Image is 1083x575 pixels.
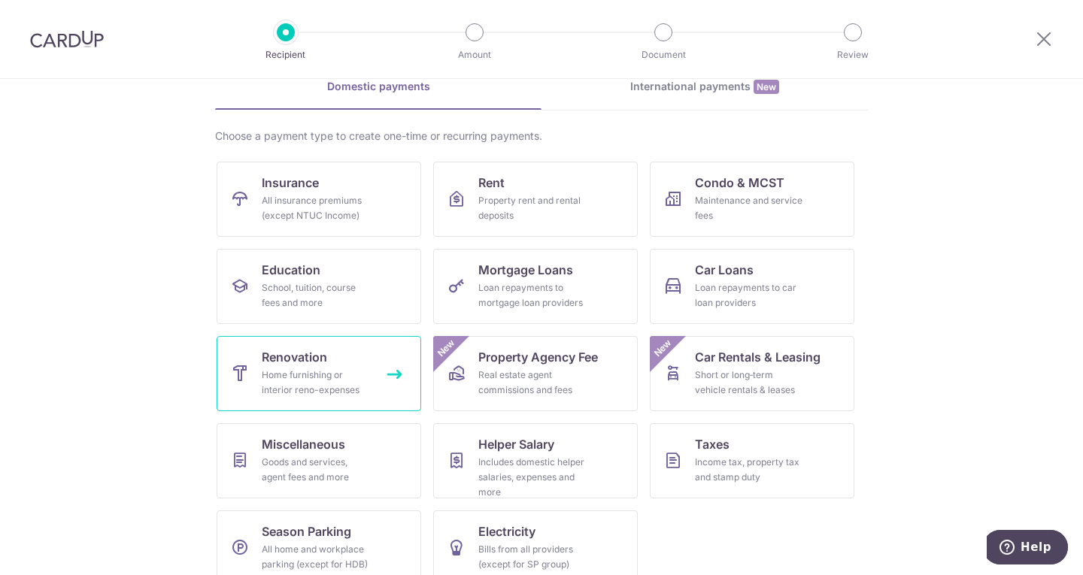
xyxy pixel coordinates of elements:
div: Choose a payment type to create one-time or recurring payments. [215,129,868,144]
span: Taxes [695,435,730,453]
a: Condo & MCSTMaintenance and service fees [650,162,854,237]
a: InsuranceAll insurance premiums (except NTUC Income) [217,162,421,237]
a: Mortgage LoansLoan repayments to mortgage loan providers [433,249,638,324]
div: Domestic payments [215,79,541,94]
p: Document [608,47,719,62]
span: Rent [478,174,505,192]
div: All home and workplace parking (except for HDB) [262,542,370,572]
span: Condo & MCST [695,174,784,192]
img: CardUp [30,30,104,48]
a: MiscellaneousGoods and services, agent fees and more [217,423,421,498]
p: Amount [419,47,530,62]
a: Helper SalaryIncludes domestic helper salaries, expenses and more [433,423,638,498]
span: Renovation [262,348,327,366]
span: Education [262,261,320,279]
a: Property Agency FeeReal estate agent commissions and feesNew [433,336,638,411]
div: Bills from all providers (except for SP group) [478,542,587,572]
span: Help [34,11,65,24]
span: Electricity [478,522,535,540]
a: TaxesIncome tax, property tax and stamp duty [650,423,854,498]
span: Car Rentals & Leasing [695,348,821,366]
a: EducationSchool, tuition, course fees and more [217,249,421,324]
div: All insurance premiums (except NTUC Income) [262,193,370,223]
span: Mortgage Loans [478,261,573,279]
span: Property Agency Fee [478,348,598,366]
a: RentProperty rent and rental deposits [433,162,638,237]
div: School, tuition, course fees and more [262,280,370,310]
a: Car Rentals & LeasingShort or long‑term vehicle rentals & leasesNew [650,336,854,411]
div: Property rent and rental deposits [478,193,587,223]
p: Recipient [230,47,341,62]
span: Helper Salary [478,435,554,453]
span: New [434,336,459,361]
span: Miscellaneous [262,435,345,453]
span: Season Parking [262,522,351,540]
span: Car Loans [695,261,754,279]
div: Income tax, property tax and stamp duty [695,455,803,485]
a: Car LoansLoan repayments to car loan providers [650,249,854,324]
div: Maintenance and service fees [695,193,803,223]
div: Short or long‑term vehicle rentals & leases [695,368,803,398]
span: New [754,80,779,94]
div: Home furnishing or interior reno-expenses [262,368,370,398]
div: Loan repayments to mortgage loan providers [478,280,587,310]
div: Goods and services, agent fees and more [262,455,370,485]
iframe: Opens a widget where you can find more information [987,530,1068,567]
span: Insurance [262,174,319,192]
span: New [651,336,675,361]
div: Includes domestic helper salaries, expenses and more [478,455,587,500]
div: Loan repayments to car loan providers [695,280,803,310]
p: Review [797,47,909,62]
div: Real estate agent commissions and fees [478,368,587,398]
div: International payments [541,79,868,95]
a: RenovationHome furnishing or interior reno-expenses [217,336,421,411]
